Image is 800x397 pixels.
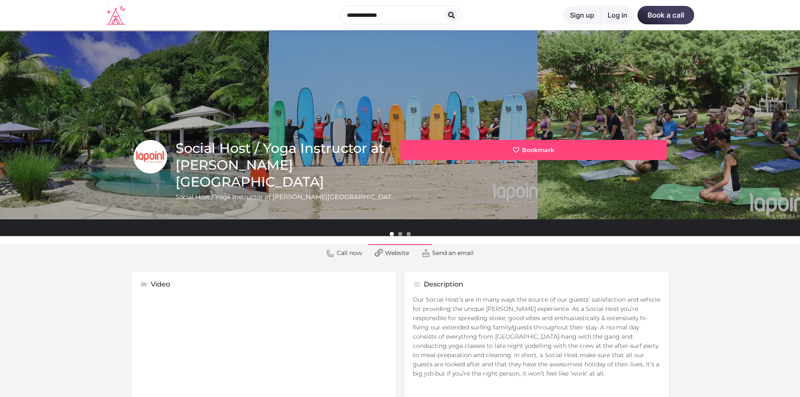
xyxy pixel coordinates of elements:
[563,6,601,24] a: Sign up
[415,245,480,261] a: Send an email
[269,30,538,219] a: Header gallery image
[432,249,474,257] span: Send an email
[176,140,396,190] h1: Social Host / Yoga Instructor at [PERSON_NAME][GEOGRAPHIC_DATA]
[385,249,409,257] span: Website
[368,245,415,261] a: Website
[320,245,368,261] a: Call now
[400,140,667,160] a: Bookmark
[151,280,170,289] h5: Video
[413,295,661,378] p: Our Social Host’s are in many ways the source of our guests’ satisfaction and vehicle for providi...
[424,280,463,289] h5: Description
[637,6,694,24] a: Book a call
[601,6,634,24] a: Log in
[522,146,554,154] span: Bookmark
[134,140,167,174] a: Listing logo
[337,249,362,257] span: Call now
[176,192,396,202] h2: Social Host / Yoga Instructor at [PERSON_NAME][GEOGRAPHIC_DATA] in [GEOGRAPHIC_DATA][PERSON_NAME]...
